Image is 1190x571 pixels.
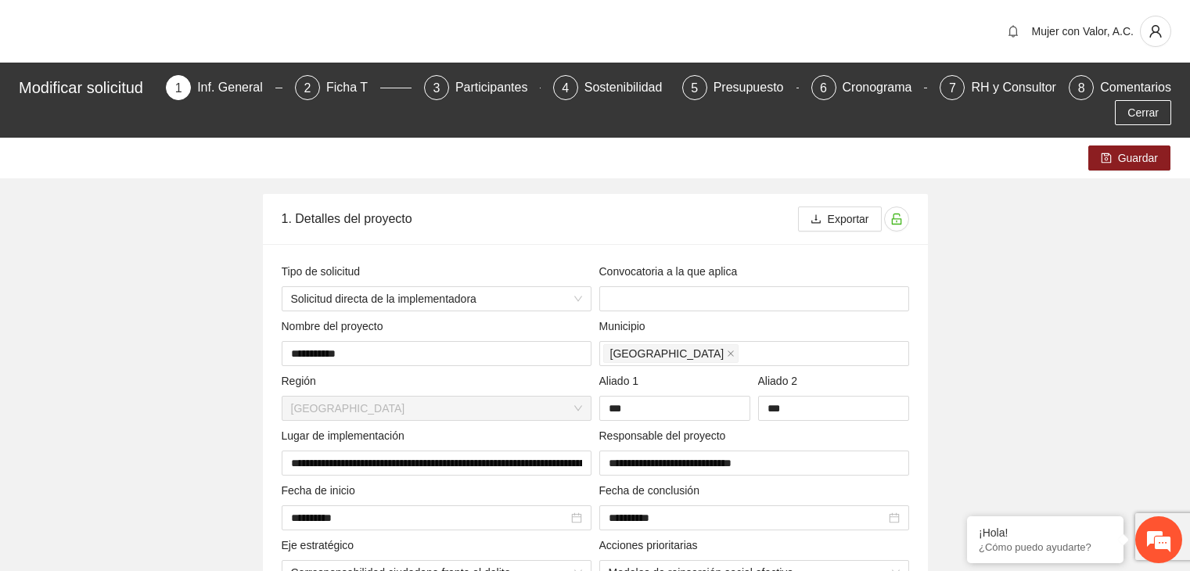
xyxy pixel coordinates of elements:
[691,81,698,95] span: 5
[603,344,739,363] span: Chihuahua
[940,75,1056,100] div: 7RH y Consultores
[282,196,798,241] div: 1. Detalles del proyecto
[828,210,869,228] span: Exportar
[1118,149,1158,167] span: Guardar
[884,206,909,232] button: unlock
[1140,16,1171,47] button: user
[610,345,724,362] span: [GEOGRAPHIC_DATA]
[1115,100,1171,125] button: Cerrar
[599,318,652,335] span: Municipio
[1001,19,1026,44] button: bell
[1069,75,1171,100] div: 8Comentarios
[1001,25,1025,38] span: bell
[433,81,440,95] span: 3
[979,526,1112,539] div: ¡Hola!
[599,372,645,390] span: Aliado 1
[1100,75,1171,100] div: Comentarios
[599,482,706,499] span: Fecha de conclusión
[455,75,541,100] div: Participantes
[1141,24,1170,38] span: user
[949,81,956,95] span: 7
[282,263,366,280] span: Tipo de solicitud
[282,372,322,390] span: Región
[1101,153,1112,165] span: save
[599,537,704,554] span: Acciones prioritarias
[599,263,743,280] span: Convocatoria a la que aplica
[424,75,541,100] div: 3Participantes
[19,75,156,100] div: Modificar solicitud
[682,75,799,100] div: 5Presupuesto
[282,537,360,554] span: Eje estratégico
[304,81,311,95] span: 2
[553,75,670,100] div: 4Sostenibilidad
[1078,81,1085,95] span: 8
[166,75,282,100] div: 1Inf. General
[562,81,569,95] span: 4
[811,75,928,100] div: 6Cronograma
[971,75,1081,100] div: RH y Consultores
[197,75,275,100] div: Inf. General
[843,75,925,100] div: Cronograma
[282,318,390,335] span: Nombre del proyecto
[282,427,411,444] span: Lugar de implementación
[584,75,675,100] div: Sostenibilidad
[599,427,732,444] span: Responsable del proyecto
[798,206,882,232] button: downloadExportar
[1127,104,1159,121] span: Cerrar
[282,482,361,499] span: Fecha de inicio
[295,75,412,100] div: 2Ficha T
[291,397,582,420] span: Chihuahua
[727,350,735,357] span: close
[820,81,827,95] span: 6
[1032,25,1134,38] span: Mujer con Valor, A.C.
[1088,145,1170,171] button: saveGuardar
[885,213,908,225] span: unlock
[811,214,821,226] span: download
[758,372,804,390] span: Aliado 2
[326,75,380,100] div: Ficha T
[175,81,182,95] span: 1
[714,75,796,100] div: Presupuesto
[979,541,1112,553] p: ¿Cómo puedo ayudarte?
[291,287,582,311] span: Solicitud directa de la implementadora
